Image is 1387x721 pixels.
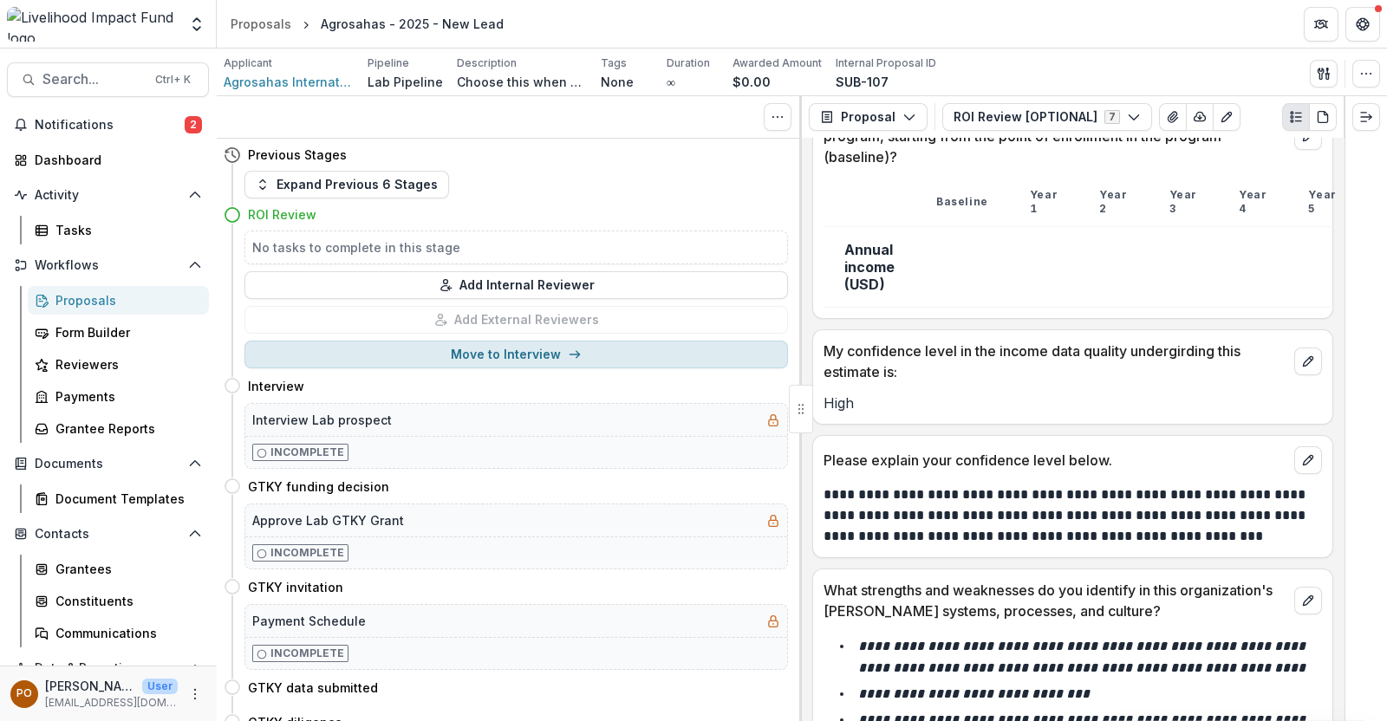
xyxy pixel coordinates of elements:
[915,178,1009,227] th: Baseline
[28,318,209,347] a: Form Builder
[35,527,181,542] span: Contacts
[55,560,195,578] div: Grantees
[1009,178,1078,227] th: Year 1
[244,171,449,198] button: Expand Previous 6 Stages
[7,7,178,42] img: Livelihood Impact Fund logo
[248,578,343,596] h4: GTKY invitation
[1345,7,1380,42] button: Get Help
[252,612,366,630] h5: Payment Schedule
[601,55,627,71] p: Tags
[28,414,209,443] a: Grantee Reports
[1294,587,1322,614] button: edit
[248,377,304,395] h4: Interview
[1159,103,1187,131] button: View Attached Files
[35,661,181,676] span: Data & Reporting
[248,146,347,164] h4: Previous Stages
[185,7,209,42] button: Open entity switcher
[152,70,194,89] div: Ctrl + K
[824,450,1287,471] p: Please explain your confidence level below.
[252,411,392,429] h5: Interview Lab prospect
[28,555,209,583] a: Grantees
[28,216,209,244] a: Tasks
[368,55,409,71] p: Pipeline
[457,55,517,71] p: Description
[28,587,209,615] a: Constituents
[55,355,195,373] div: Reviewers
[28,619,209,647] a: Communications
[601,73,634,91] p: None
[248,477,389,496] h4: GTKY funding decision
[270,646,344,661] p: Incomplete
[55,221,195,239] div: Tasks
[55,323,195,341] div: Form Builder
[270,545,344,561] p: Incomplete
[42,71,145,88] span: Search...
[667,73,675,91] p: ∞
[224,11,298,36] a: Proposals
[7,251,209,279] button: Open Workflows
[809,103,928,131] button: Proposal
[824,580,1287,621] p: What strengths and weaknesses do you identify in this organization's [PERSON_NAME] systems, proce...
[224,73,354,91] a: Agrosahas International Pvt Ltd
[1218,178,1287,227] th: Year 4
[7,62,209,97] button: Search...
[733,55,822,71] p: Awarded Amount
[7,450,209,477] button: Open Documents
[244,306,788,334] button: Add External Reviewers
[1352,103,1380,131] button: Expand right
[55,291,195,309] div: Proposals
[35,118,185,133] span: Notifications
[7,520,209,548] button: Open Contacts
[1149,178,1218,227] th: Year 3
[368,73,443,91] p: Lab Pipeline
[1213,103,1240,131] button: Edit as form
[824,341,1287,382] p: My confidence level in the income data quality undergirding this estimate is:
[1309,103,1337,131] button: PDF view
[824,226,915,307] td: Annual income (USD)
[1282,103,1310,131] button: Plaintext view
[321,15,504,33] div: Agrosahas - 2025 - New Lead
[28,286,209,315] a: Proposals
[942,103,1152,131] button: ROI Review [OPTIONAL]7
[1078,178,1148,227] th: Year 2
[45,695,178,711] p: [EMAIL_ADDRESS][DOMAIN_NAME]
[185,684,205,705] button: More
[45,677,135,695] p: [PERSON_NAME]
[28,484,209,513] a: Document Templates
[28,350,209,379] a: Reviewers
[733,73,771,91] p: $0.00
[35,188,181,203] span: Activity
[35,457,181,471] span: Documents
[224,11,511,36] nav: breadcrumb
[824,393,1322,413] p: High
[244,271,788,299] button: Add Internal Reviewer
[248,679,378,697] h4: GTKY data submitted
[7,181,209,209] button: Open Activity
[55,592,195,610] div: Constituents
[1304,7,1338,42] button: Partners
[1294,348,1322,375] button: edit
[457,73,587,91] p: Choose this when adding a new proposal to the first stage of a pipeline.
[55,387,195,406] div: Payments
[231,15,291,33] div: Proposals
[224,55,272,71] p: Applicant
[252,238,780,257] h5: No tasks to complete in this stage
[7,146,209,174] a: Dashboard
[55,490,195,508] div: Document Templates
[836,55,936,71] p: Internal Proposal ID
[28,382,209,411] a: Payments
[185,116,202,133] span: 2
[836,73,889,91] p: SUB-107
[252,511,404,529] h5: Approve Lab GTKY Grant
[248,205,316,224] h4: ROI Review
[55,624,195,642] div: Communications
[7,654,209,682] button: Open Data & Reporting
[55,419,195,438] div: Grantee Reports
[16,688,32,699] div: Peige Omondi
[1294,446,1322,474] button: edit
[142,679,178,694] p: User
[35,151,195,169] div: Dashboard
[270,445,344,460] p: Incomplete
[667,55,710,71] p: Duration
